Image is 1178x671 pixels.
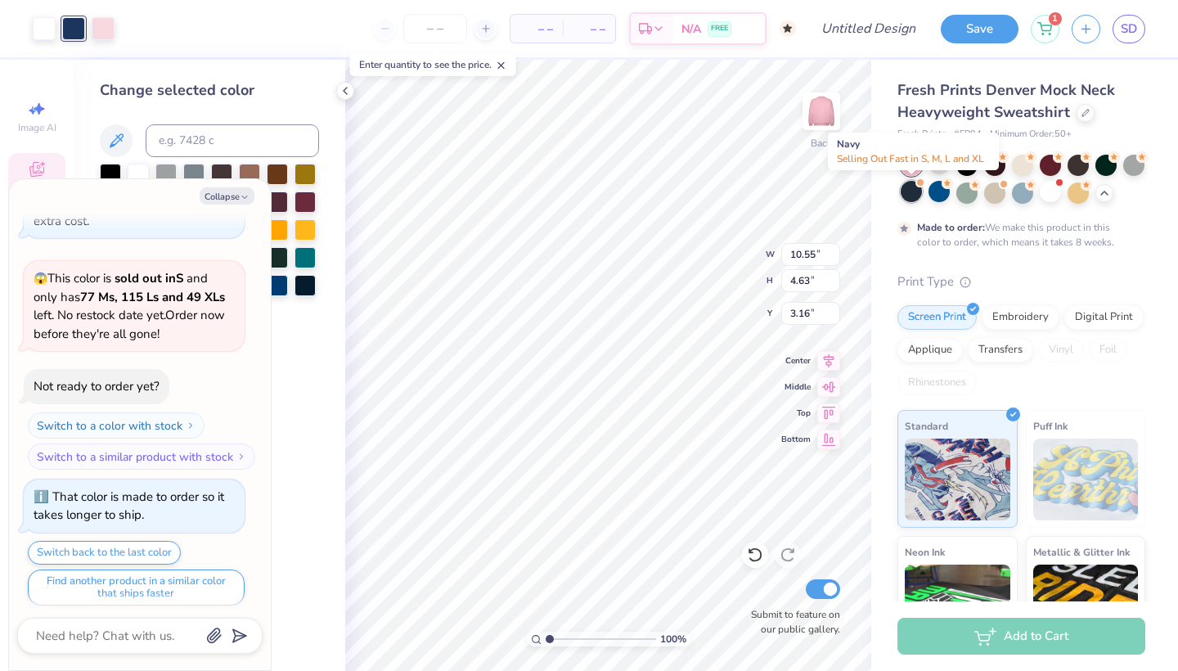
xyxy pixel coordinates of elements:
span: 1 [1049,12,1062,25]
div: Screen Print [897,305,977,330]
span: – – [573,20,605,38]
div: Navy [828,133,999,170]
span: Top [781,408,811,419]
span: Metallic & Glitter Ink [1033,543,1130,561]
img: Switch to a color with stock [186,421,196,430]
span: Center [781,355,811,367]
img: Metallic & Glitter Ink [1033,565,1139,646]
span: Neon Ink [905,543,945,561]
button: Switch to a similar product with stock [28,444,255,470]
input: Untitled Design [808,12,928,45]
button: Switch back to the last color [28,541,181,565]
img: Puff Ink [1033,439,1139,520]
span: Puff Ink [1033,417,1068,435]
span: Selling Out Fast in S, M, L and XL [837,152,984,165]
span: 100 % [660,632,686,646]
span: Minimum Order: 50 + [990,128,1072,142]
div: Foil [1089,338,1127,363]
div: That color is made to order so it takes longer to ship. [34,489,224,524]
strong: sold out in S [115,270,183,286]
input: – – [403,14,467,43]
div: Enter quantity to see the price. [350,53,516,76]
span: Fresh Prints Denver Mock Neck Heavyweight Sweatshirt [897,80,1115,122]
span: – – [520,20,553,38]
div: Vinyl [1038,338,1084,363]
button: Save [941,15,1018,43]
a: SD [1113,15,1145,43]
input: e.g. 7428 c [146,124,319,157]
div: Digital Print [1064,305,1144,330]
label: Submit to feature on our public gallery. [742,607,840,637]
button: Switch to a color with stock [28,412,205,439]
div: Rhinestones [897,371,977,395]
img: Switch to a similar product with stock [236,452,246,462]
span: This color is and only has left . No restock date yet. Order now before they're all gone! [34,270,225,342]
span: SD [1121,20,1137,38]
strong: 77 Ms, 115 Ls and 49 XLs [80,289,225,305]
img: Neon Ink [905,565,1010,646]
div: Not ready to order yet? [34,378,160,394]
span: 😱 [34,271,47,286]
div: Change selected color [100,79,319,101]
div: Applique [897,338,963,363]
div: Back [811,136,832,151]
span: Middle [781,381,811,393]
img: Standard [905,439,1010,520]
img: Back [805,95,838,128]
div: We make this product in this color to order, which means it takes 8 weeks. [917,220,1118,250]
div: Print Type [897,272,1145,291]
div: That color ships directly from our warehouse so it’ll arrive faster at no extra cost. [34,176,232,229]
span: Standard [905,417,948,435]
span: N/A [681,20,701,38]
div: Embroidery [982,305,1059,330]
span: Image AI [18,121,56,134]
span: FREE [711,23,728,34]
button: Find another product in a similar color that ships faster [28,570,245,606]
strong: Made to order: [917,221,985,234]
button: Collapse [200,187,254,205]
span: Bottom [781,434,811,445]
div: Transfers [968,338,1033,363]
